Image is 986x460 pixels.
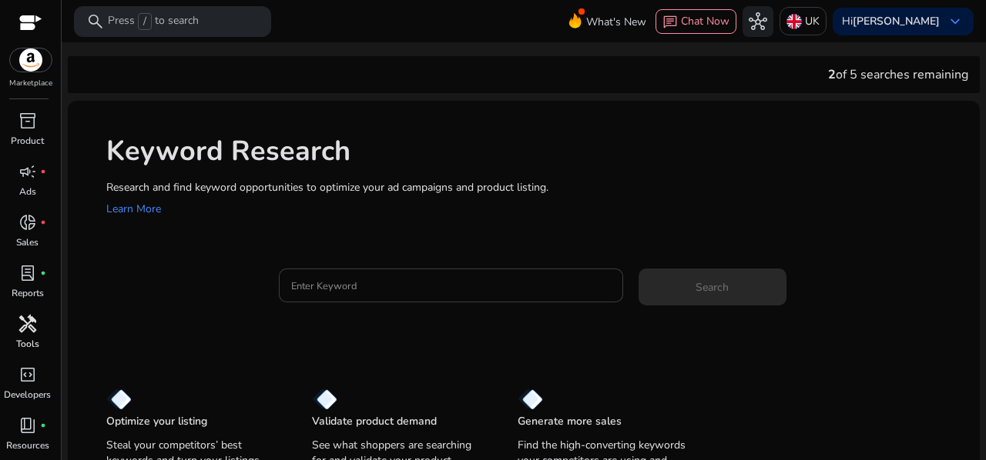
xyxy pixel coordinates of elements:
[10,48,52,72] img: amazon.svg
[86,12,105,31] span: search
[662,15,678,30] span: chat
[40,422,46,428] span: fiber_manual_record
[805,8,820,35] p: UK
[656,9,736,34] button: chatChat Now
[40,168,46,175] span: fiber_manual_record
[18,213,37,232] span: donut_small
[853,14,940,28] b: [PERSON_NAME]
[749,12,767,31] span: hub
[106,179,964,195] p: Research and find keyword opportunities to optimize your ad campaigns and product listing.
[828,66,836,83] span: 2
[743,6,773,37] button: hub
[40,270,46,276] span: fiber_manual_record
[106,135,964,168] h1: Keyword Research
[16,235,39,249] p: Sales
[946,12,964,31] span: keyboard_arrow_down
[18,416,37,435] span: book_4
[4,388,51,402] p: Developers
[518,388,543,410] img: diamond.svg
[6,438,49,452] p: Resources
[18,162,37,181] span: campaign
[106,202,161,216] a: Learn More
[842,16,940,27] p: Hi
[12,286,44,300] p: Reports
[9,78,52,89] p: Marketplace
[11,134,44,148] p: Product
[40,219,46,225] span: fiber_manual_record
[312,388,337,410] img: diamond.svg
[16,337,39,351] p: Tools
[18,264,37,282] span: lab_profile
[108,13,199,30] p: Press to search
[138,13,152,30] span: /
[586,8,646,35] span: What's New
[681,14,729,28] span: Chat Now
[828,65,968,84] div: of 5 searches remaining
[18,315,37,333] span: handyman
[106,414,207,429] p: Optimize your listing
[106,388,132,410] img: diamond.svg
[786,14,802,29] img: uk.svg
[18,112,37,130] span: inventory_2
[18,365,37,384] span: code_blocks
[312,414,437,429] p: Validate product demand
[518,414,622,429] p: Generate more sales
[19,185,36,198] p: Ads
